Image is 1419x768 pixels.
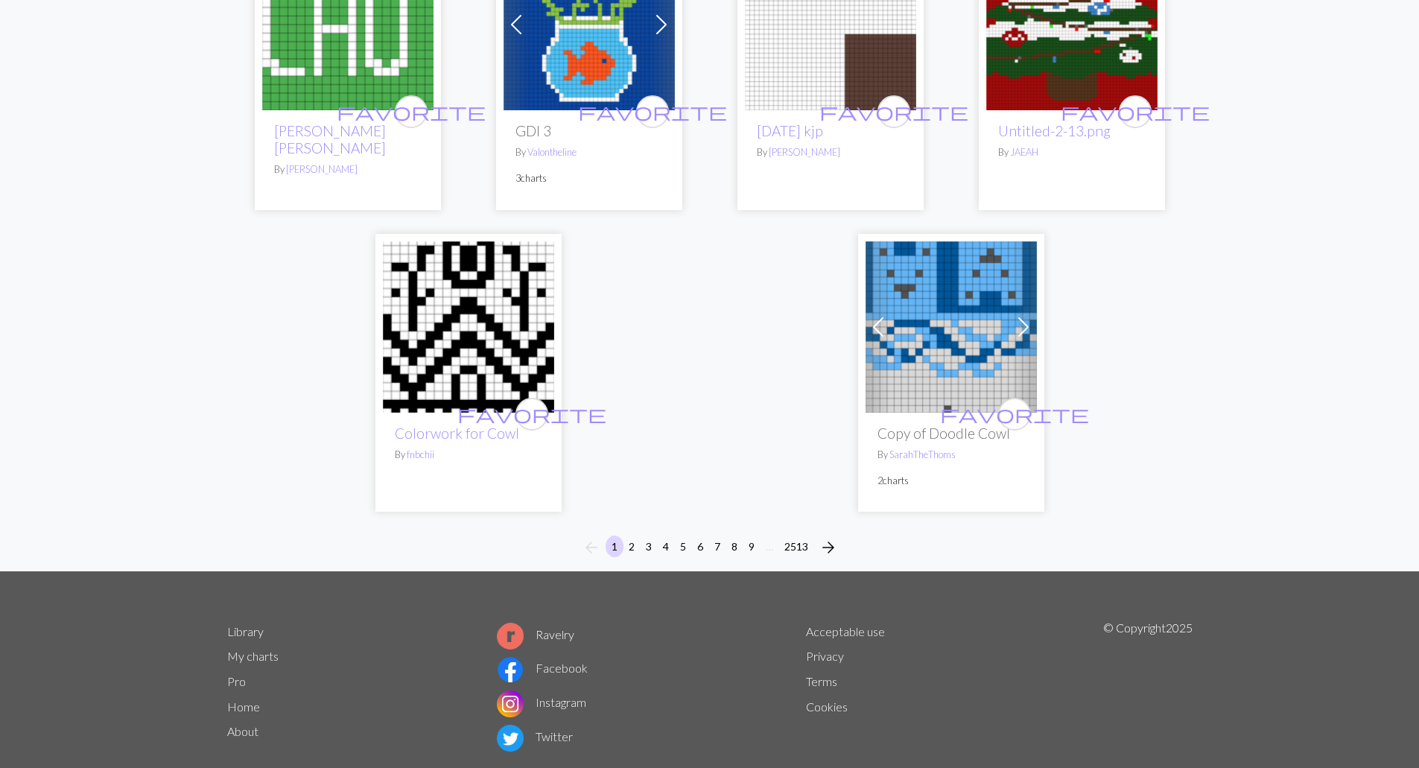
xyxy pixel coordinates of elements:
[866,241,1037,413] img: Denali 5 Doodle Cowl A
[778,536,814,557] button: 2513
[457,399,606,429] i: favourite
[497,661,588,675] a: Facebook
[337,97,486,127] i: favourite
[227,649,279,663] a: My charts
[757,122,823,139] a: [DATE] kjp
[395,95,428,128] button: favourite
[998,398,1031,431] button: favourite
[515,145,663,159] p: By
[497,729,573,743] a: Twitter
[657,536,675,557] button: 4
[1061,97,1210,127] i: favourite
[527,146,577,158] a: Valontheline
[227,724,258,738] a: About
[395,448,542,462] p: By
[515,122,663,139] h2: GDI 3
[806,624,885,638] a: Acceptable use
[806,649,844,663] a: Privacy
[986,16,1158,30] a: Untitled-2-13.png
[577,536,843,559] nav: Page navigation
[877,425,1025,442] h2: Copy of Doodle Cowl
[819,539,837,556] i: Next
[497,627,574,641] a: Ravelry
[497,623,524,650] img: Ravelry logo
[286,163,358,175] a: [PERSON_NAME]
[998,122,1111,139] a: Untitled-2-13.png
[743,536,761,557] button: 9
[515,171,663,185] p: 3 charts
[623,536,641,557] button: 2
[578,97,727,127] i: favourite
[1103,619,1193,755] p: © Copyright 2025
[497,691,524,717] img: Instagram logo
[497,725,524,752] img: Twitter logo
[383,241,554,413] img: Colorwork for Cowl
[395,425,519,442] a: Colorwork for Cowl
[877,474,1025,488] p: 2 charts
[745,16,916,30] a: Halloween kjp
[1119,95,1152,128] button: favourite
[457,402,606,425] span: favorite
[497,695,586,709] a: Instagram
[806,674,837,688] a: Terms
[274,122,386,156] a: [PERSON_NAME] [PERSON_NAME]
[383,318,554,332] a: Colorwork for Cowl
[227,699,260,714] a: Home
[578,100,727,123] span: favorite
[636,95,669,128] button: favourite
[819,100,968,123] span: favorite
[1010,146,1038,158] a: JAEAH
[1061,100,1210,123] span: favorite
[769,146,840,158] a: [PERSON_NAME]
[866,318,1037,332] a: Denali 5 Doodle Cowl A
[674,536,692,557] button: 5
[497,656,524,683] img: Facebook logo
[337,100,486,123] span: favorite
[813,536,843,559] button: Next
[940,402,1089,425] span: favorite
[757,145,904,159] p: By
[806,699,848,714] a: Cookies
[940,399,1089,429] i: favourite
[227,674,246,688] a: Pro
[274,162,422,177] p: By
[877,448,1025,462] p: By
[515,398,548,431] button: favourite
[726,536,743,557] button: 8
[889,448,956,460] a: SarahTheThoms
[819,97,968,127] i: favourite
[691,536,709,557] button: 6
[640,536,658,557] button: 3
[504,16,675,30] a: GDI 3
[819,537,837,558] span: arrow_forward
[877,95,910,128] button: favourite
[998,145,1146,159] p: By
[708,536,726,557] button: 7
[407,448,434,460] a: fnbchii
[227,624,264,638] a: Library
[606,536,623,557] button: 1
[262,16,434,30] a: Cho Cho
